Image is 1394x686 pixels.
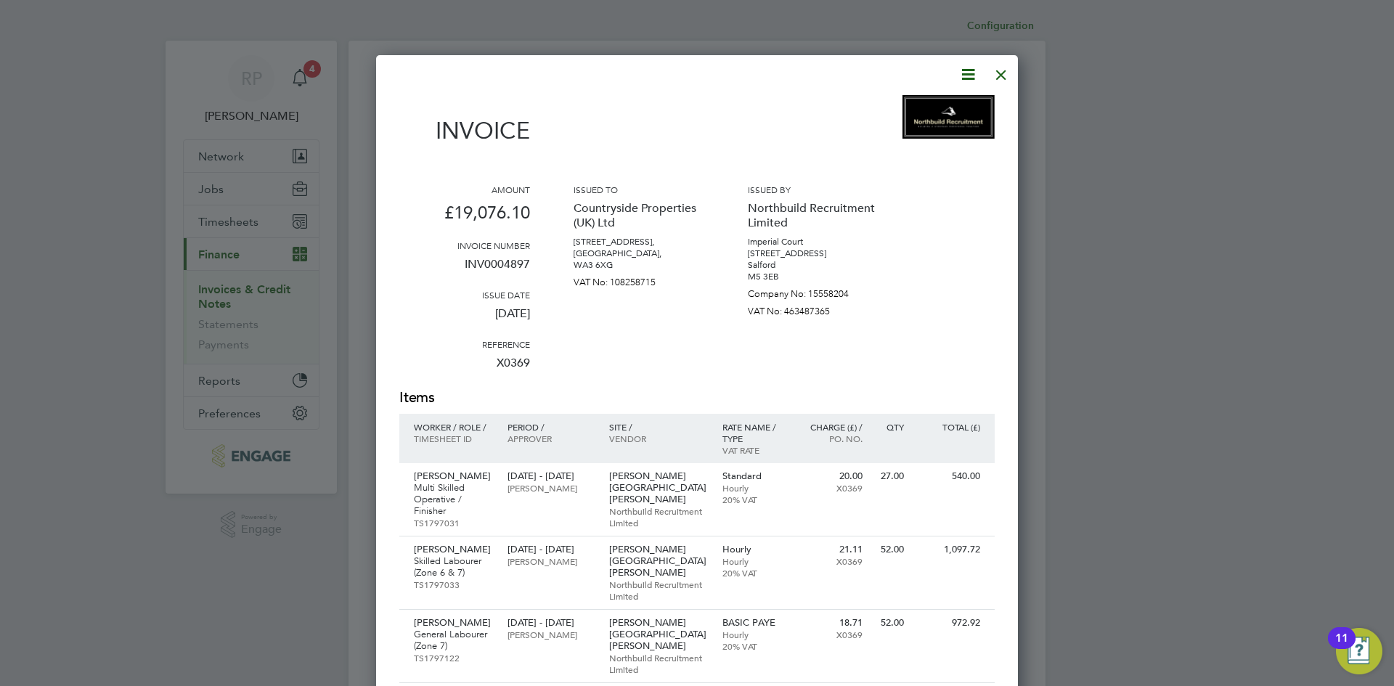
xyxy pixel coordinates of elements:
p: Rate name / type [722,421,786,444]
p: Multi Skilled Operative / Finisher [414,482,493,517]
p: INV0004897 [399,251,530,289]
p: VAT No: 463487365 [748,300,879,317]
p: Imperial Court [748,236,879,248]
p: 1,097.72 [918,544,980,555]
p: [PERSON_NAME] [414,470,493,482]
p: Period / [508,421,594,433]
p: X0369 [399,350,530,388]
h1: Invoice [399,117,530,144]
p: Vendor [609,433,708,444]
p: Timesheet ID [414,433,493,444]
p: Northbuild Recruitment Limited [609,505,708,528]
p: 18.71 [799,617,863,629]
p: Approver [508,433,594,444]
p: Charge (£) / [799,421,863,433]
p: 540.00 [918,470,980,482]
p: X0369 [799,629,863,640]
p: Salford [748,259,879,271]
p: Worker / Role / [414,421,493,433]
p: 21.11 [799,544,863,555]
button: Open Resource Center, 11 new notifications [1336,628,1382,674]
p: Hourly [722,482,786,494]
p: Company No: 15558204 [748,282,879,300]
p: [PERSON_NAME] [414,544,493,555]
p: Countryside Properties (UK) Ltd [574,195,704,236]
p: WA3 6XG [574,259,704,271]
p: 972.92 [918,617,980,629]
p: X0369 [799,482,863,494]
p: [DATE] [399,301,530,338]
h2: Items [399,388,995,408]
p: Northbuild Recruitment Limited [609,652,708,675]
p: Northbuild Recruitment Limited [609,579,708,602]
p: [PERSON_NAME] [508,482,594,494]
h3: Amount [399,184,530,195]
p: 20% VAT [722,567,786,579]
p: [PERSON_NAME] [508,629,594,640]
p: [STREET_ADDRESS], [574,236,704,248]
p: 20% VAT [722,640,786,652]
p: 52.00 [877,617,904,629]
h3: Reference [399,338,530,350]
h3: Issued by [748,184,879,195]
p: VAT No: 108258715 [574,271,704,288]
p: Hourly [722,544,786,555]
p: [PERSON_NAME][GEOGRAPHIC_DATA][PERSON_NAME] [609,544,708,579]
p: Standard [722,470,786,482]
p: Skilled Labourer (Zone 6 & 7) [414,555,493,579]
p: [PERSON_NAME] [508,555,594,567]
p: TS1797033 [414,579,493,590]
h3: Issued to [574,184,704,195]
h3: Issue date [399,289,530,301]
p: Hourly [722,555,786,567]
p: 20.00 [799,470,863,482]
p: General Labourer (Zone 7) [414,629,493,652]
p: X0369 [799,555,863,567]
p: [PERSON_NAME][GEOGRAPHIC_DATA][PERSON_NAME] [609,617,708,652]
p: [GEOGRAPHIC_DATA], [574,248,704,259]
p: £19,076.10 [399,195,530,240]
p: [PERSON_NAME][GEOGRAPHIC_DATA][PERSON_NAME] [609,470,708,505]
p: BASIC PAYE [722,617,786,629]
p: Northbuild Recruitment Limited [748,195,879,236]
h3: Invoice number [399,240,530,251]
p: [DATE] - [DATE] [508,617,594,629]
p: 27.00 [877,470,904,482]
p: TS1797031 [414,517,493,528]
p: Site / [609,421,708,433]
p: VAT rate [722,444,786,456]
img: northbuildrecruit-logo-remittance.png [902,95,995,139]
p: 52.00 [877,544,904,555]
div: 11 [1335,638,1348,657]
p: Total (£) [918,421,980,433]
p: QTY [877,421,904,433]
p: Hourly [722,629,786,640]
p: [STREET_ADDRESS] [748,248,879,259]
p: Po. No. [799,433,863,444]
p: [DATE] - [DATE] [508,544,594,555]
p: [PERSON_NAME] [414,617,493,629]
p: M5 3EB [748,271,879,282]
p: TS1797122 [414,652,493,663]
p: [DATE] - [DATE] [508,470,594,482]
p: 20% VAT [722,494,786,505]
